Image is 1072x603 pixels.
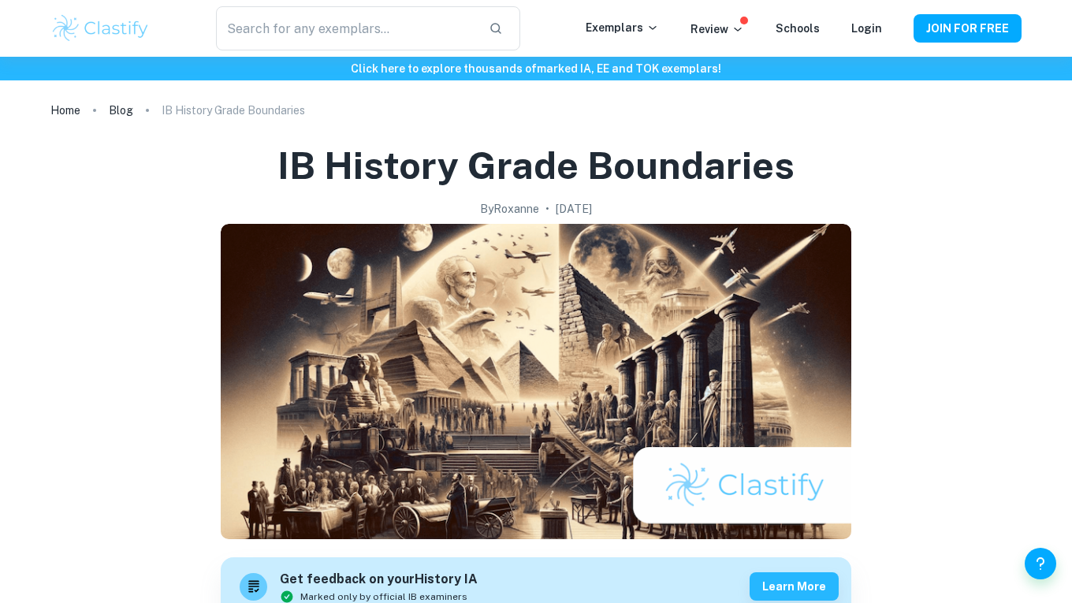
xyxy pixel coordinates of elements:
[280,570,478,590] h6: Get feedback on your History IA
[50,13,151,44] img: Clastify logo
[50,99,80,121] a: Home
[586,19,659,36] p: Exemplars
[277,140,795,191] h1: IB History Grade Boundaries
[480,200,539,218] h2: By Roxanne
[851,22,882,35] a: Login
[1025,548,1056,579] button: Help and Feedback
[109,99,133,121] a: Blog
[162,102,305,119] p: IB History Grade Boundaries
[556,200,592,218] h2: [DATE]
[914,14,1022,43] button: JOIN FOR FREE
[221,224,851,539] img: IB History Grade Boundaries cover image
[216,6,476,50] input: Search for any exemplars...
[690,20,744,38] p: Review
[776,22,820,35] a: Schools
[750,572,839,601] button: Learn more
[3,60,1069,77] h6: Click here to explore thousands of marked IA, EE and TOK exemplars !
[545,200,549,218] p: •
